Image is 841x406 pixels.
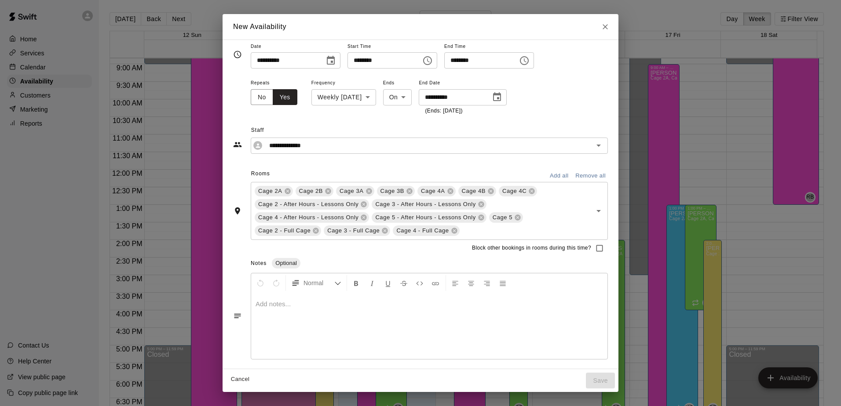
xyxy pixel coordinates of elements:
[464,275,479,291] button: Center Align
[251,260,267,266] span: Notes
[412,275,427,291] button: Insert Code
[365,275,380,291] button: Format Italics
[336,186,374,196] div: Cage 3A
[311,77,376,89] span: Frequency
[226,373,254,386] button: Cancel
[255,199,369,210] div: Cage 2 - After Hours - Lessons Only
[417,187,449,196] span: Cage 4A
[255,226,314,235] span: Cage 2 - Full Cage
[377,186,415,196] div: Cage 3B
[377,187,408,196] span: Cage 3B
[425,107,501,116] p: (Ends: [DATE])
[372,199,486,210] div: Cage 3 - After Hours - Lessons Only
[255,212,369,223] div: Cage 4 - After Hours - Lessons Only
[488,88,506,106] button: Choose date, selected date is Nov 3, 2025
[233,140,242,149] svg: Staff
[255,225,321,236] div: Cage 2 - Full Cage
[233,50,242,59] svg: Timing
[383,77,412,89] span: Ends
[322,52,340,69] button: Choose date, selected date is Oct 20, 2025
[251,89,297,105] div: outlined button group
[545,169,573,183] button: Add all
[573,169,608,183] button: Remove all
[419,77,507,89] span: End Date
[458,186,497,196] div: Cage 4B
[255,213,362,222] span: Cage 4 - After Hours - Lessons Only
[255,187,286,196] span: Cage 2A
[255,186,293,196] div: Cage 2A
[458,187,490,196] span: Cage 4B
[499,186,537,196] div: Cage 4C
[255,200,362,209] span: Cage 2 - After Hours - Lessons Only
[592,205,605,217] button: Open
[516,52,533,69] button: Choose time, selected time is 8:00 PM
[419,52,436,69] button: Choose time, selected time is 9:00 AM
[324,226,383,235] span: Cage 3 - Full Cage
[336,187,367,196] span: Cage 3A
[233,312,242,320] svg: Notes
[489,212,523,223] div: Cage 5
[349,275,364,291] button: Format Bold
[499,187,530,196] span: Cage 4C
[592,139,605,152] button: Open
[495,275,510,291] button: Justify Align
[251,89,273,105] button: No
[428,275,443,291] button: Insert Link
[288,275,345,291] button: Formatting Options
[296,187,327,196] span: Cage 2B
[296,186,334,196] div: Cage 2B
[372,200,479,209] span: Cage 3 - After Hours - Lessons Only
[396,275,411,291] button: Format Strikethrough
[272,260,300,266] span: Optional
[383,89,412,105] div: On
[479,275,494,291] button: Right Align
[303,279,334,287] span: Normal
[273,89,297,105] button: Yes
[597,19,613,35] button: Close
[253,275,268,291] button: Undo
[251,41,340,53] span: Date
[417,186,456,196] div: Cage 4A
[448,275,463,291] button: Left Align
[251,77,304,89] span: Repeats
[393,225,459,236] div: Cage 4 - Full Cage
[444,41,534,53] span: End Time
[324,225,390,236] div: Cage 3 - Full Cage
[380,275,395,291] button: Format Underline
[372,212,486,223] div: Cage 5 - After Hours - Lessons Only
[269,275,284,291] button: Redo
[233,21,286,33] h6: New Availability
[472,244,591,253] span: Block other bookings in rooms during this time?
[251,123,608,138] span: Staff
[393,226,452,235] span: Cage 4 - Full Cage
[347,41,437,53] span: Start Time
[489,213,516,222] span: Cage 5
[251,170,270,177] span: Rooms
[311,89,376,105] div: Weekly [DATE]
[233,207,242,215] svg: Rooms
[372,213,479,222] span: Cage 5 - After Hours - Lessons Only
